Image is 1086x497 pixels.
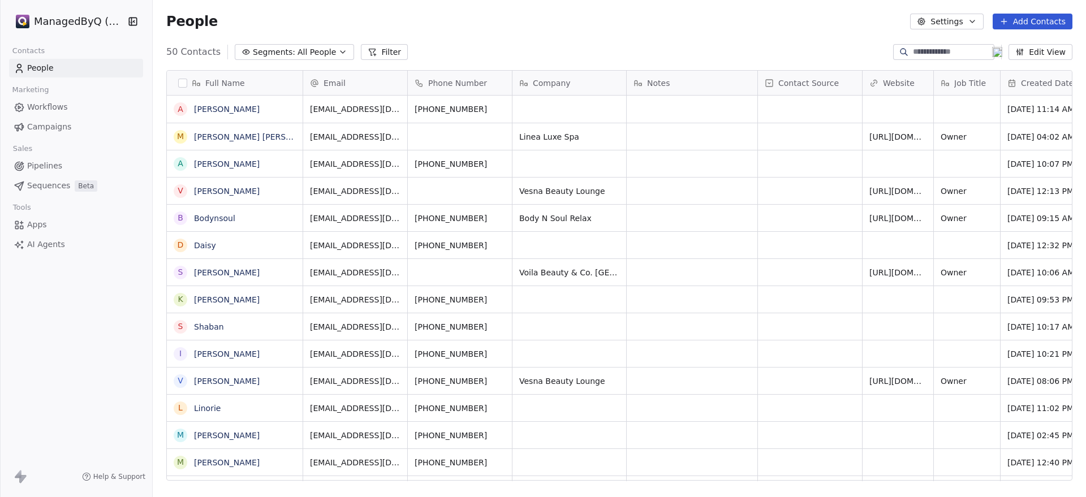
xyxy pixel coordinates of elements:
[8,199,36,216] span: Tools
[941,375,993,387] span: Owner
[9,235,143,254] a: AI Agents
[647,77,670,89] span: Notes
[310,103,400,115] span: [EMAIL_ADDRESS][DOMAIN_NAME]
[415,403,505,414] span: [PHONE_NUMBER]
[627,71,757,95] div: Notes
[1021,77,1074,89] span: Created Date
[194,268,260,277] a: [PERSON_NAME]
[27,219,47,231] span: Apps
[194,295,260,304] a: [PERSON_NAME]
[310,240,400,251] span: [EMAIL_ADDRESS][DOMAIN_NAME]
[27,239,65,250] span: AI Agents
[9,59,143,77] a: People
[941,185,993,197] span: Owner
[415,240,505,251] span: [PHONE_NUMBER]
[194,458,260,467] a: [PERSON_NAME]
[869,187,958,196] a: [URL][DOMAIN_NAME]
[253,46,295,58] span: Segments:
[178,158,183,170] div: A
[179,348,182,360] div: I
[178,103,183,115] div: A
[415,158,505,170] span: [PHONE_NUMBER]
[9,118,143,136] a: Campaigns
[27,160,62,172] span: Pipelines
[166,13,218,30] span: People
[934,71,1000,95] div: Job Title
[993,14,1072,29] button: Add Contacts
[27,62,54,74] span: People
[310,185,400,197] span: [EMAIL_ADDRESS][DOMAIN_NAME]
[194,214,235,223] a: Bodynsoul
[75,180,97,192] span: Beta
[178,293,183,305] div: K
[205,77,245,89] span: Full Name
[408,71,512,95] div: Phone Number
[27,180,70,192] span: Sequences
[178,212,183,224] div: B
[310,375,400,387] span: [EMAIL_ADDRESS][DOMAIN_NAME]
[178,402,183,414] div: L
[310,348,400,360] span: [EMAIL_ADDRESS][DOMAIN_NAME]
[14,12,120,31] button: ManagedByQ (FZE)
[863,71,933,95] div: Website
[869,268,958,277] a: [URL][DOMAIN_NAME]
[9,176,143,195] a: SequencesBeta
[310,430,400,441] span: [EMAIL_ADDRESS][DOMAIN_NAME]
[7,81,54,98] span: Marketing
[194,404,221,413] a: Linorie
[992,47,1002,57] img: 19.png
[167,96,303,481] div: grid
[1009,44,1072,60] button: Edit View
[310,457,400,468] span: [EMAIL_ADDRESS][DOMAIN_NAME]
[178,239,184,251] div: D
[310,403,400,414] span: [EMAIL_ADDRESS][DOMAIN_NAME]
[310,158,400,170] span: [EMAIL_ADDRESS][DOMAIN_NAME]
[519,213,619,224] span: Body N Soul Relax
[178,266,183,278] div: S
[361,44,408,60] button: Filter
[298,46,336,58] span: All People
[415,457,505,468] span: [PHONE_NUMBER]
[166,45,221,59] span: 50 Contacts
[310,267,400,278] span: [EMAIL_ADDRESS][DOMAIN_NAME]
[519,375,619,387] span: Vesna Beauty Lounge
[194,241,216,250] a: Daisy
[519,131,619,142] span: Linea Luxe Spa
[415,375,505,387] span: [PHONE_NUMBER]
[428,77,487,89] span: Phone Number
[194,431,260,440] a: [PERSON_NAME]
[9,157,143,175] a: Pipelines
[415,103,505,115] span: [PHONE_NUMBER]
[869,132,958,141] a: [URL][DOMAIN_NAME]
[941,213,993,224] span: Owner
[8,140,37,157] span: Sales
[194,322,224,331] a: Shaban
[194,132,328,141] a: [PERSON_NAME] [PERSON_NAME]
[415,348,505,360] span: [PHONE_NUMBER]
[9,215,143,234] a: Apps
[93,472,145,481] span: Help & Support
[178,185,183,197] div: V
[167,71,303,95] div: Full Name
[194,187,260,196] a: [PERSON_NAME]
[415,321,505,332] span: [PHONE_NUMBER]
[303,71,407,95] div: Email
[415,213,505,224] span: [PHONE_NUMBER]
[310,294,400,305] span: [EMAIL_ADDRESS][DOMAIN_NAME]
[941,131,993,142] span: Owner
[778,77,839,89] span: Contact Source
[34,14,124,29] span: ManagedByQ (FZE)
[194,159,260,168] a: [PERSON_NAME]
[910,14,983,29] button: Settings
[7,42,50,59] span: Contacts
[883,77,915,89] span: Website
[310,213,400,224] span: [EMAIL_ADDRESS][DOMAIN_NAME]
[178,321,183,332] div: S
[954,77,986,89] span: Job Title
[415,430,505,441] span: [PHONE_NUMBER]
[310,321,400,332] span: [EMAIL_ADDRESS][DOMAIN_NAME]
[177,131,184,142] div: M
[27,101,68,113] span: Workflows
[533,77,571,89] span: Company
[519,185,619,197] span: Vesna Beauty Lounge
